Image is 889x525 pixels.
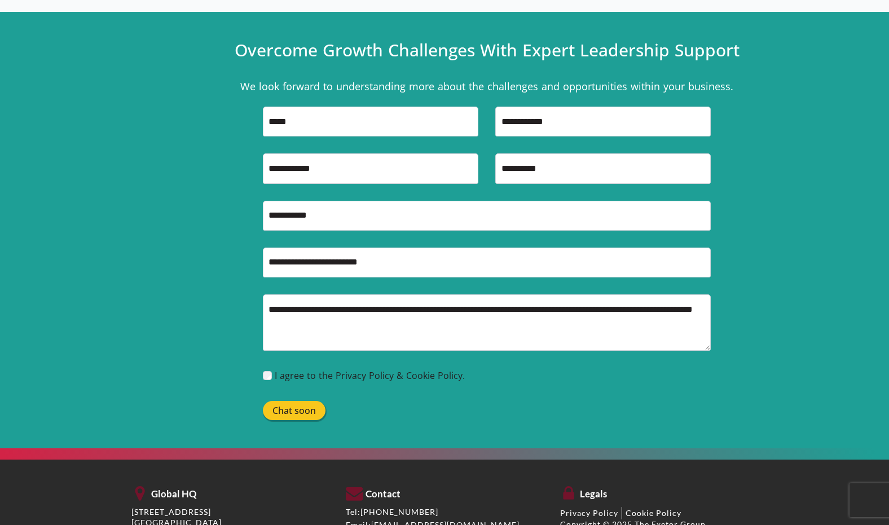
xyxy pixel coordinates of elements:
button: Chat soon [263,401,325,420]
a: Cookie Policy [626,508,681,518]
span: Chat soon [272,406,316,415]
h5: Legals [560,483,758,500]
a: [PHONE_NUMBER] [360,507,438,517]
div: Tel: [346,507,543,517]
h5: Global HQ [131,483,329,500]
label: I agree to the Privacy Policy & Cookie Policy. [272,368,465,384]
h1: Overcome growth challenges with expert leadership support [235,40,740,60]
a: Privacy Policy [560,508,618,518]
div: We look forward to understanding more about the challenges and opportunities within your business. [240,77,733,95]
h5: Contact [346,483,543,500]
